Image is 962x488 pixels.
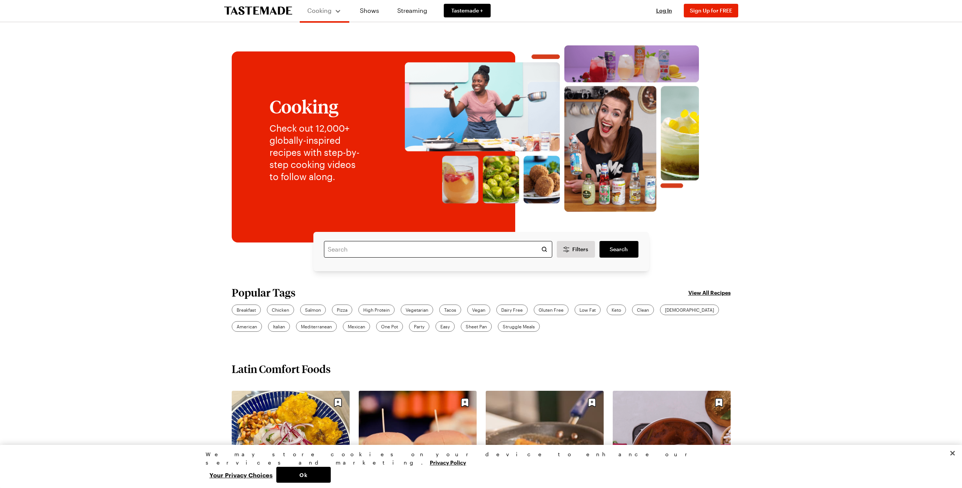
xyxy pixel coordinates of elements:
p: Check out 12,000+ globally-inspired recipes with step-by-step cooking videos to follow along. [270,122,366,183]
span: Keto [612,306,621,313]
span: American [237,323,257,330]
h1: Cooking [270,96,366,116]
a: Keto [607,305,626,315]
span: Tacos [444,306,456,313]
button: Ok [276,467,331,483]
div: We may store cookies on your device to enhance our services and marketing. [206,450,750,467]
a: Low Fat [575,305,601,315]
a: More information about your privacy, opens in a new tab [430,458,466,466]
a: [DEMOGRAPHIC_DATA] [660,305,719,315]
button: Save recipe [458,395,472,410]
a: View All Recipes [688,288,731,297]
span: Search [610,246,628,253]
a: One Pot [376,321,403,332]
span: Breakfast [237,306,256,313]
a: Tastemade + [444,4,491,17]
a: Vegetarian [401,305,433,315]
h2: Popular Tags [232,286,296,298]
a: High Protein [358,305,395,315]
a: Dairy Free [496,305,528,315]
span: [DEMOGRAPHIC_DATA] [665,306,714,313]
button: Save recipe [585,395,599,410]
span: Sign Up for FREE [690,7,732,14]
a: Pizza [332,305,352,315]
a: To Tastemade Home Page [224,6,292,15]
button: Save recipe [712,395,726,410]
span: One Pot [381,323,398,330]
span: Log In [656,7,672,14]
span: Vegetarian [406,306,428,313]
a: Chicken [267,305,294,315]
span: Low Fat [579,306,596,313]
div: Privacy [206,450,750,483]
span: Cooking [307,7,332,14]
span: Filters [572,246,588,253]
a: Breakfast [232,305,261,315]
span: Pizza [337,306,347,313]
span: Vegan [472,306,485,313]
span: Sheet Pan [466,323,487,330]
a: Mediterranean [296,321,337,332]
button: Save recipe [331,395,345,410]
span: Mexican [348,323,365,330]
button: Desktop filters [557,241,595,258]
a: Tacos [439,305,461,315]
span: Party [414,323,424,330]
a: Gluten Free [534,305,569,315]
a: Salmon [300,305,326,315]
a: Mexican [343,321,370,332]
button: Cooking [307,3,342,18]
button: Your Privacy Choices [206,467,276,483]
a: Vegan [467,305,490,315]
span: Struggle Meals [503,323,535,330]
a: American [232,321,262,332]
span: Italian [273,323,285,330]
span: High Protein [363,306,390,313]
span: Easy [440,323,450,330]
img: Explore recipes [381,45,723,212]
span: Chicken [272,306,289,313]
span: Dairy Free [501,306,523,313]
a: Clean [632,305,654,315]
a: filters [600,241,638,258]
a: Struggle Meals [498,321,540,332]
a: Party [409,321,429,332]
button: Log In [649,7,679,14]
span: Tastemade + [451,7,483,14]
a: Easy [435,321,455,332]
span: Mediterranean [301,323,332,330]
a: Italian [268,321,290,332]
span: Gluten Free [539,306,564,313]
button: Sign Up for FREE [684,4,738,17]
a: Sheet Pan [461,321,492,332]
span: Clean [637,306,649,313]
span: Salmon [305,306,321,313]
h2: Latin Comfort Foods [232,362,331,376]
button: Close [944,445,961,462]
